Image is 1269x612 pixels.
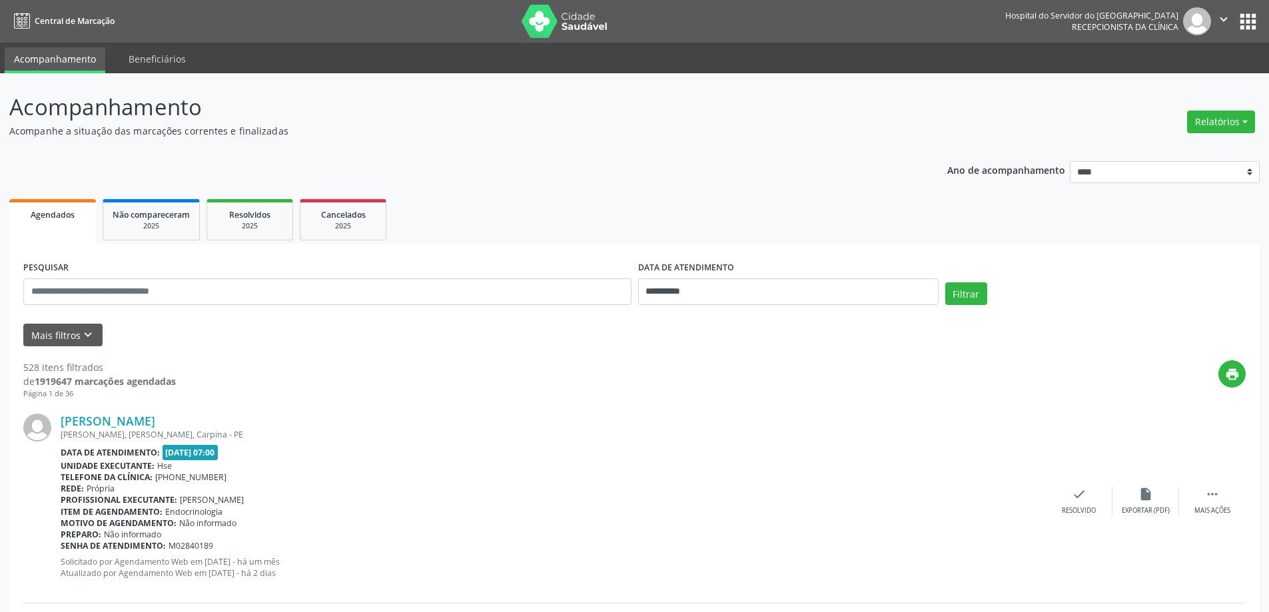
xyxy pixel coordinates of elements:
[1072,21,1178,33] span: Recepcionista da clínica
[1005,10,1178,21] div: Hospital do Servidor do [GEOGRAPHIC_DATA]
[321,209,366,220] span: Cancelados
[35,15,115,27] span: Central de Marcação
[1187,111,1255,133] button: Relatórios
[61,529,101,540] b: Preparo:
[104,529,161,540] span: Não informado
[61,471,153,483] b: Telefone da clínica:
[165,506,222,517] span: Endocrinologia
[61,506,163,517] b: Item de agendamento:
[61,460,155,471] b: Unidade executante:
[1225,367,1240,382] i: print
[61,483,84,494] b: Rede:
[1183,7,1211,35] img: img
[163,445,218,460] span: [DATE] 07:00
[23,324,103,347] button: Mais filtroskeyboard_arrow_down
[180,494,244,505] span: [PERSON_NAME]
[157,460,172,471] span: Hse
[23,414,51,442] img: img
[155,471,226,483] span: [PHONE_NUMBER]
[31,209,75,220] span: Agendados
[61,540,166,551] b: Senha de atendimento:
[61,447,160,458] b: Data de atendimento:
[23,360,176,374] div: 528 itens filtrados
[945,282,987,305] button: Filtrar
[1236,10,1260,33] button: apps
[5,47,105,73] a: Acompanhamento
[1216,12,1231,27] i: 
[23,374,176,388] div: de
[1194,506,1230,515] div: Mais ações
[1205,487,1220,501] i: 
[113,209,190,220] span: Não compareceram
[61,494,177,505] b: Profissional executante:
[310,221,376,231] div: 2025
[638,258,734,278] label: DATA DE ATENDIMENTO
[1122,506,1170,515] div: Exportar (PDF)
[169,540,213,551] span: M02840189
[61,429,1046,440] div: [PERSON_NAME], [PERSON_NAME], Carpina - PE
[9,124,885,138] p: Acompanhe a situação das marcações correntes e finalizadas
[23,388,176,400] div: Página 1 de 36
[61,556,1046,579] p: Solicitado por Agendamento Web em [DATE] - há um mês Atualizado por Agendamento Web em [DATE] - h...
[1072,487,1086,501] i: check
[179,517,236,529] span: Não informado
[947,161,1065,178] p: Ano de acompanhamento
[61,414,155,428] a: [PERSON_NAME]
[1062,506,1096,515] div: Resolvido
[1211,7,1236,35] button: 
[229,209,270,220] span: Resolvidos
[23,258,69,278] label: PESQUISAR
[9,10,115,32] a: Central de Marcação
[61,517,177,529] b: Motivo de agendamento:
[216,221,283,231] div: 2025
[113,221,190,231] div: 2025
[1218,360,1246,388] button: print
[9,91,885,124] p: Acompanhamento
[119,47,195,71] a: Beneficiários
[81,328,95,342] i: keyboard_arrow_down
[35,375,176,388] strong: 1919647 marcações agendadas
[1138,487,1153,501] i: insert_drive_file
[87,483,115,494] span: Própria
